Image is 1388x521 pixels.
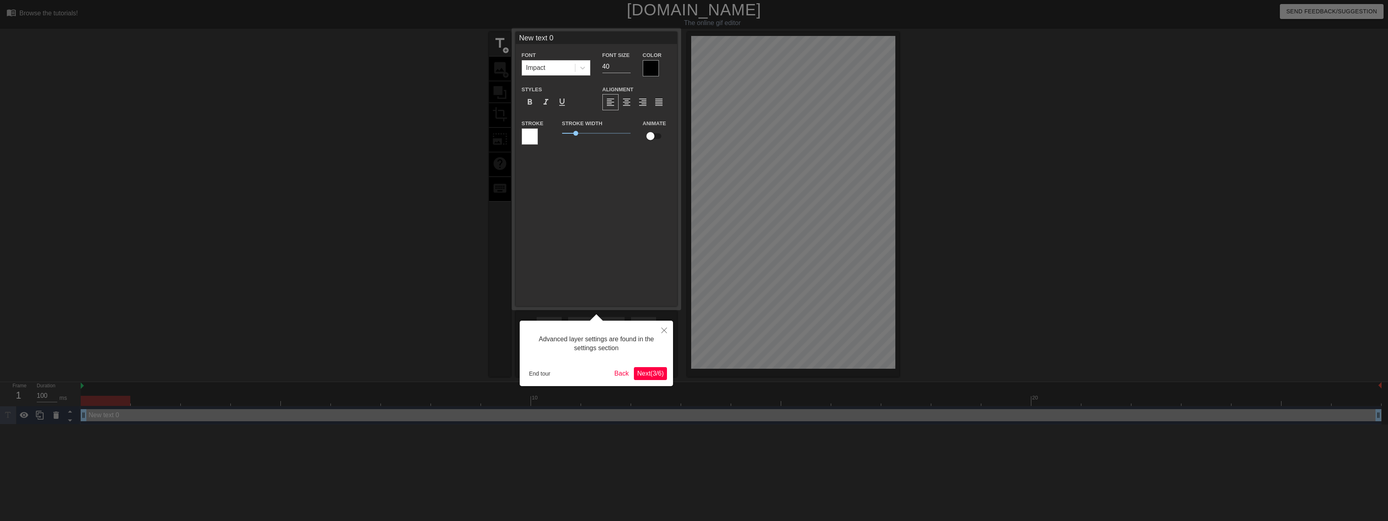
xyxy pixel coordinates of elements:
button: Next [634,367,667,380]
button: Back [611,367,632,380]
button: Close [655,321,673,339]
button: End tour [526,368,554,380]
span: Next ( 3 / 6 ) [637,370,664,377]
div: Advanced layer settings are found in the settings section [526,327,667,361]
